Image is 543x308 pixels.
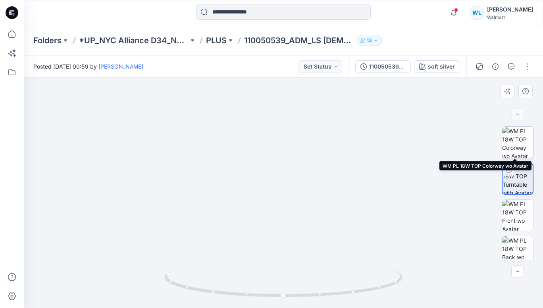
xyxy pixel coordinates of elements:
button: 13 [357,35,382,46]
a: PLUS [206,35,227,46]
button: 110050539_ADM_LS [DEMOGRAPHIC_DATA] CARDI-9-8 [355,60,411,73]
div: WL [470,6,484,20]
img: WM PL 18W TOP Front wo Avatar [502,200,533,231]
div: Walmart [487,14,533,20]
button: Details [489,60,502,73]
span: Posted [DATE] 00:59 by [33,62,143,71]
a: Folders [33,35,62,46]
a: *UP_NYC Alliance D34_NYC IN* [79,35,189,46]
div: [PERSON_NAME] [487,5,533,14]
img: WM PL 18W TOP Colorway wo Avatar [502,127,533,158]
img: WM PL 18W TOP Turntable with Avatar [503,164,533,194]
button: soft silver [414,60,460,73]
img: WM PL 18W TOP Back wo Avatar [502,236,533,267]
a: [PERSON_NAME] [98,63,143,70]
p: 110050539_ADM_LS [DEMOGRAPHIC_DATA] CARDI [244,35,354,46]
div: soft silver [428,62,455,71]
p: 13 [367,36,372,45]
div: 110050539_ADM_LS [DEMOGRAPHIC_DATA] CARDI-9-8 [369,62,406,71]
